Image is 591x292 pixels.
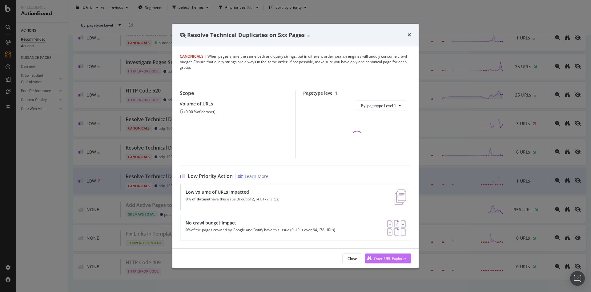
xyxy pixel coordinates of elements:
span: By: pagetype Level 1 [361,103,396,108]
div: 6 [180,108,183,115]
div: Close [348,256,357,261]
div: Open URL Explorer [374,256,406,261]
div: ( 0.00 % of dataset ) [184,110,215,114]
div: times [408,31,411,39]
div: Volume of URLs [180,101,288,106]
div: No crawl budget impact [186,220,335,225]
div: Open Intercom Messenger [570,271,585,286]
span: Resolve Technical Duplicates on 5xx Pages [187,31,305,39]
div: Pagetype level 1 [303,90,412,96]
div: When pages share the same path and query strings, but in different order, search engines will und... [180,54,411,70]
img: e5DMFwAAAABJRU5ErkJggg== [395,189,406,205]
div: Scope [180,90,288,96]
button: Open URL Explorer [365,253,411,263]
span: Low Priority Action [188,173,233,179]
div: Low volume of URLs impacted [186,189,279,195]
span: Canonicals [180,54,203,59]
p: of the pages crawled by Google and Botify have this issue (0 URLs over 64,178 URLs) [186,228,335,232]
div: Learn More [245,173,268,179]
span: | [204,54,207,59]
button: Close [342,253,362,263]
div: modal [172,24,419,269]
div: eye-slash [180,33,186,38]
img: Equal [307,35,310,37]
strong: 0% of dataset [186,196,211,202]
p: have this issue (6 out of 2,141,177 URLs) [186,197,279,201]
img: AY0oso9MOvYAAAAASUVORK5CYII= [387,220,406,236]
a: Learn More [238,173,268,179]
strong: 0% [186,227,191,232]
button: By: pagetype Level 1 [356,101,406,110]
